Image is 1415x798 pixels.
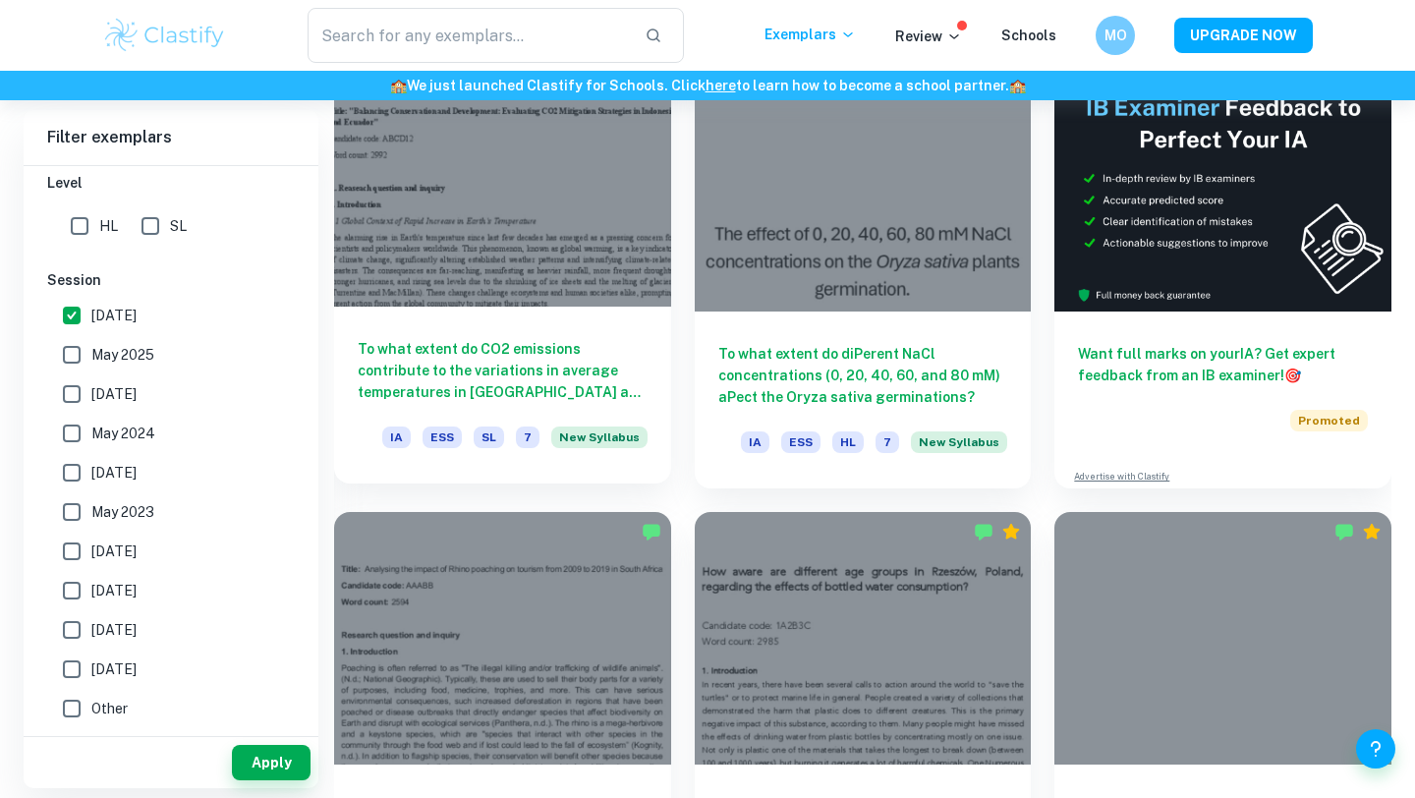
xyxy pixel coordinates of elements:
img: Marked [642,522,661,541]
span: [DATE] [91,383,137,405]
span: [DATE] [91,658,137,680]
h6: Session [47,269,295,291]
span: [DATE] [91,619,137,641]
p: Review [895,26,962,47]
button: UPGRADE NOW [1174,18,1313,53]
h6: We just launched Clastify for Schools. Click to learn how to become a school partner. [4,75,1411,96]
span: IA [382,427,411,448]
h6: To what extent do CO2 emissions contribute to the variations in average temperatures in [GEOGRAPH... [358,338,648,403]
p: Exemplars [764,24,856,45]
div: Premium [1001,522,1021,541]
a: Schools [1001,28,1056,43]
span: 🏫 [390,78,407,93]
div: Starting from the May 2026 session, the ESS IA requirements have changed. We created this exempla... [911,431,1007,465]
h6: Want full marks on your IA ? Get expert feedback from an IB examiner! [1078,343,1368,386]
span: May 2023 [91,501,154,523]
button: Help and Feedback [1356,729,1395,769]
span: 🎯 [1284,368,1301,383]
span: [DATE] [91,580,137,601]
span: Promoted [1290,410,1368,431]
div: Starting from the May 2026 session, the ESS IA requirements have changed. We created this exempla... [551,427,648,460]
h6: Level [47,172,295,194]
button: MO [1096,16,1135,55]
span: 7 [876,431,899,453]
a: To what extent do CO2 emissions contribute to the variations in average temperatures in [GEOGRAPH... [334,59,671,488]
img: Clastify logo [102,16,227,55]
span: New Syllabus [911,431,1007,453]
span: Other [91,698,128,719]
h6: MO [1104,25,1127,46]
span: HL [99,215,118,237]
a: here [706,78,736,93]
span: HL [832,431,864,453]
a: Want full marks on yourIA? Get expert feedback from an IB examiner!PromotedAdvertise with Clastify [1054,59,1391,488]
span: IA [741,431,769,453]
span: 7 [516,427,539,448]
input: Search for any exemplars... [308,8,629,63]
span: SL [170,215,187,237]
span: [DATE] [91,462,137,484]
button: Apply [232,745,311,780]
span: New Syllabus [551,427,648,448]
div: Premium [1362,522,1382,541]
span: [DATE] [91,541,137,562]
h6: Filter exemplars [24,110,318,165]
span: May 2024 [91,423,155,444]
span: May 2025 [91,344,154,366]
span: 🏫 [1009,78,1026,93]
img: Thumbnail [1054,59,1391,312]
h6: To what extent do diPerent NaCl concentrations (0, 20, 40, 60, and 80 mM) aPect the Oryza sativa ... [718,343,1008,408]
img: Marked [974,522,993,541]
a: Advertise with Clastify [1074,470,1169,484]
span: ESS [423,427,462,448]
span: ESS [781,431,821,453]
img: Marked [1334,522,1354,541]
a: To what extent do diPerent NaCl concentrations (0, 20, 40, 60, and 80 mM) aPect the Oryza sativa ... [695,59,1032,488]
span: SL [474,427,504,448]
span: [DATE] [91,305,137,326]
